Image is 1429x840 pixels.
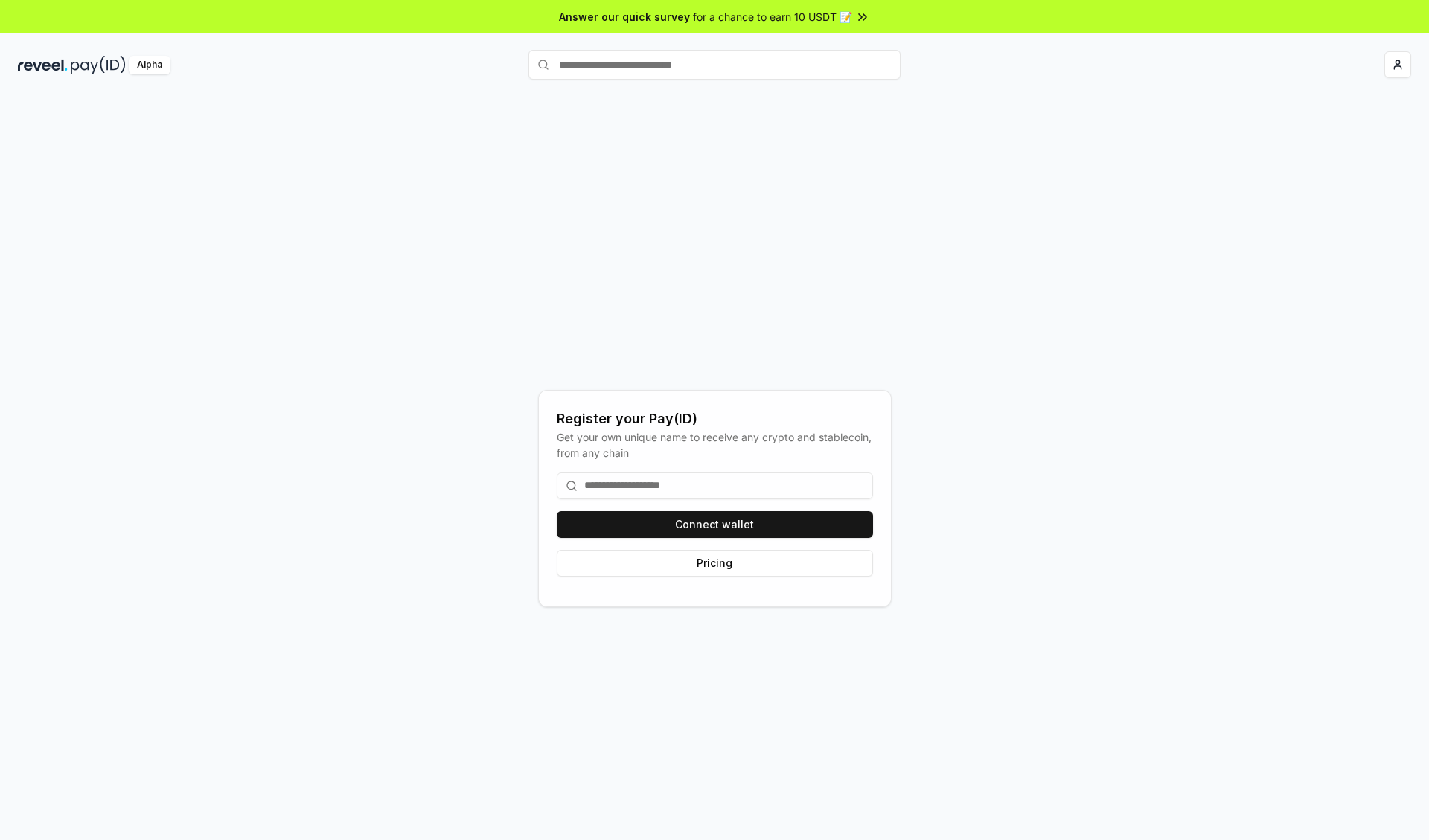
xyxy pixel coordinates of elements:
img: pay_id [71,56,126,74]
img: reveel_dark [18,56,68,74]
div: Alpha [129,56,170,74]
button: Connect wallet [557,511,873,538]
span: for a chance to earn 10 USDT 📝 [693,9,852,25]
span: Answer our quick survey [559,9,690,25]
div: Register your Pay(ID) [557,408,873,429]
button: Pricing [557,550,873,577]
div: Get your own unique name to receive any crypto and stablecoin, from any chain [557,429,873,461]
